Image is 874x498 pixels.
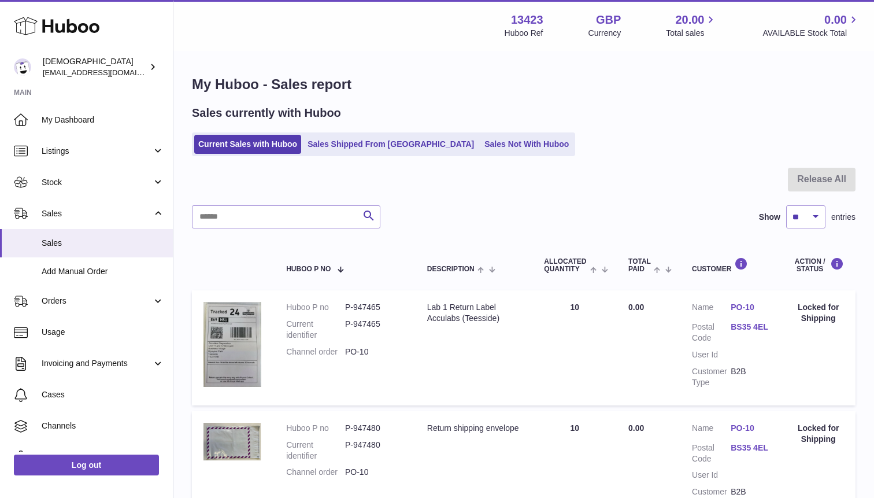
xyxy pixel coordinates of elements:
div: [DEMOGRAPHIC_DATA] [43,56,147,78]
span: Cases [42,389,164,400]
span: Huboo P no [286,265,331,273]
span: 20.00 [675,12,704,28]
dt: Name [692,423,731,437]
dd: P-947465 [345,319,404,341]
dt: User Id [692,470,731,481]
span: Add Manual Order [42,266,164,277]
strong: 13423 [511,12,543,28]
div: Lab 1 Return Label Acculabs (Teesside) [427,302,521,324]
span: Channels [42,420,164,431]
dt: Huboo P no [286,423,345,434]
span: 0.00 [824,12,847,28]
span: Total sales [666,28,717,39]
span: ALLOCATED Quantity [544,258,587,273]
h2: Sales currently with Huboo [192,105,341,121]
a: 20.00 Total sales [666,12,717,39]
span: 0.00 [628,423,644,433]
img: olgazyuz@outlook.com [14,58,31,76]
a: Sales Not With Huboo [480,135,573,154]
td: 10 [532,290,617,405]
div: Currency [588,28,621,39]
div: Locked for Shipping [792,423,844,445]
dd: B2B [731,366,769,388]
div: Action / Status [792,257,844,273]
dt: Huboo P no [286,302,345,313]
h1: My Huboo - Sales report [192,75,856,94]
span: Listings [42,146,152,157]
span: [EMAIL_ADDRESS][DOMAIN_NAME] [43,68,170,77]
a: BS35 4EL [731,322,769,333]
dt: Customer Type [692,366,731,388]
span: Sales [42,208,152,219]
span: My Dashboard [42,115,164,126]
dd: PO-10 [345,346,404,357]
dd: PO-10 [345,467,404,478]
a: PO-10 [731,302,769,313]
dt: Postal Code [692,442,731,464]
dd: P-947480 [345,440,404,462]
span: Sales [42,238,164,249]
dt: Channel order [286,346,345,357]
dt: Current identifier [286,440,345,462]
a: Log out [14,455,159,475]
dd: P-947480 [345,423,404,434]
a: PO-10 [731,423,769,434]
span: 0.00 [628,303,644,312]
a: 0.00 AVAILABLE Stock Total [762,12,860,39]
span: Usage [42,327,164,338]
span: Orders [42,296,152,307]
div: Customer [692,257,769,273]
div: Locked for Shipping [792,302,844,324]
img: 1707603414.png [203,423,261,461]
div: Return shipping envelope [427,423,521,434]
dt: User Id [692,349,731,360]
div: Huboo Ref [505,28,543,39]
dt: Name [692,302,731,316]
a: BS35 4EL [731,442,769,453]
span: Stock [42,177,152,188]
label: Show [759,212,780,223]
span: Invoicing and Payments [42,358,152,369]
a: Current Sales with Huboo [194,135,301,154]
span: AVAILABLE Stock Total [762,28,860,39]
strong: GBP [596,12,621,28]
span: Total paid [628,258,651,273]
dt: Current identifier [286,319,345,341]
dt: Postal Code [692,322,731,344]
dd: P-947465 [345,302,404,313]
span: entries [831,212,856,223]
span: Description [427,265,475,273]
a: Sales Shipped From [GEOGRAPHIC_DATA] [303,135,478,154]
img: 1707561912.png [203,302,261,386]
dt: Channel order [286,467,345,478]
